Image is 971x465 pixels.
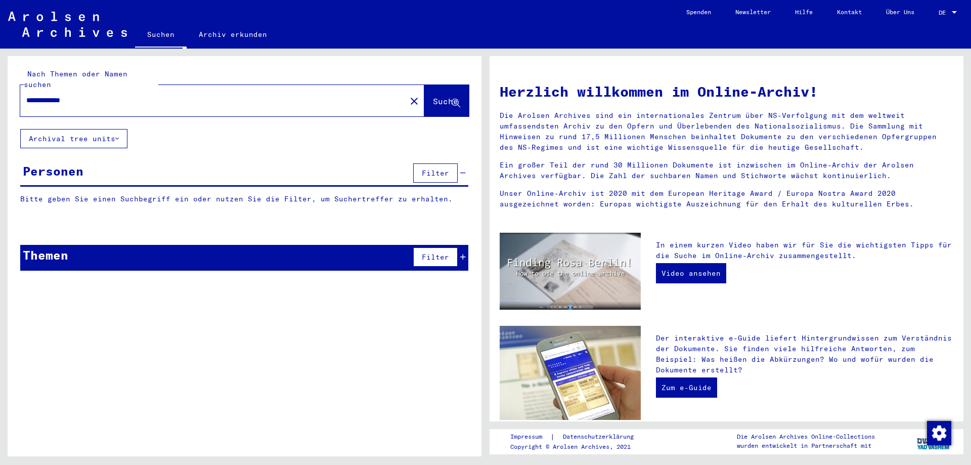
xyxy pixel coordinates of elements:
div: | [510,432,646,442]
button: Clear [404,91,424,111]
p: Bitte geben Sie einen Suchbegriff ein oder nutzen Sie die Filter, um Suchertreffer zu erhalten. [20,194,468,204]
div: Zustimmung ändern [926,420,951,445]
p: Unser Online-Archiv ist 2020 mit dem European Heritage Award / Europa Nostra Award 2020 ausgezeic... [500,188,953,209]
div: Themen [23,246,68,264]
mat-icon: close [408,95,420,107]
img: yv_logo.png [915,429,953,454]
button: Filter [413,163,458,183]
img: video.jpg [500,233,641,310]
div: Personen [23,162,83,180]
span: Filter [422,168,449,178]
span: Suche [433,96,458,106]
p: Ein großer Teil der rund 30 Millionen Dokumente ist inzwischen im Online-Archiv der Arolsen Archi... [500,160,953,181]
button: Filter [413,247,458,267]
p: Der interaktive e-Guide liefert Hintergrundwissen zum Verständnis der Dokumente. Sie finden viele... [656,333,953,375]
p: wurden entwickelt in Partnerschaft mit [737,441,875,450]
h1: Herzlich willkommen im Online-Archiv! [500,81,953,102]
button: Suche [424,85,469,116]
a: Suchen [135,22,187,49]
span: DE [939,9,950,16]
span: Filter [422,252,449,262]
p: Die Arolsen Archives Online-Collections [737,432,875,441]
a: Video ansehen [656,263,726,283]
p: Die Arolsen Archives sind ein internationales Zentrum über NS-Verfolgung mit dem weltweit umfasse... [500,110,953,153]
p: Copyright © Arolsen Archives, 2021 [510,442,646,451]
img: eguide.jpg [500,326,641,420]
p: In einem kurzen Video haben wir für Sie die wichtigsten Tipps für die Suche im Online-Archiv zusa... [656,240,953,261]
a: Archiv erkunden [187,22,279,47]
img: Zustimmung ändern [927,421,951,445]
img: Arolsen_neg.svg [8,12,127,37]
mat-label: Nach Themen oder Namen suchen [24,69,127,89]
a: Zum e-Guide [656,377,717,398]
a: Datenschutzerklärung [555,432,646,442]
button: Archival tree units [20,129,127,148]
a: Impressum [510,432,550,442]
